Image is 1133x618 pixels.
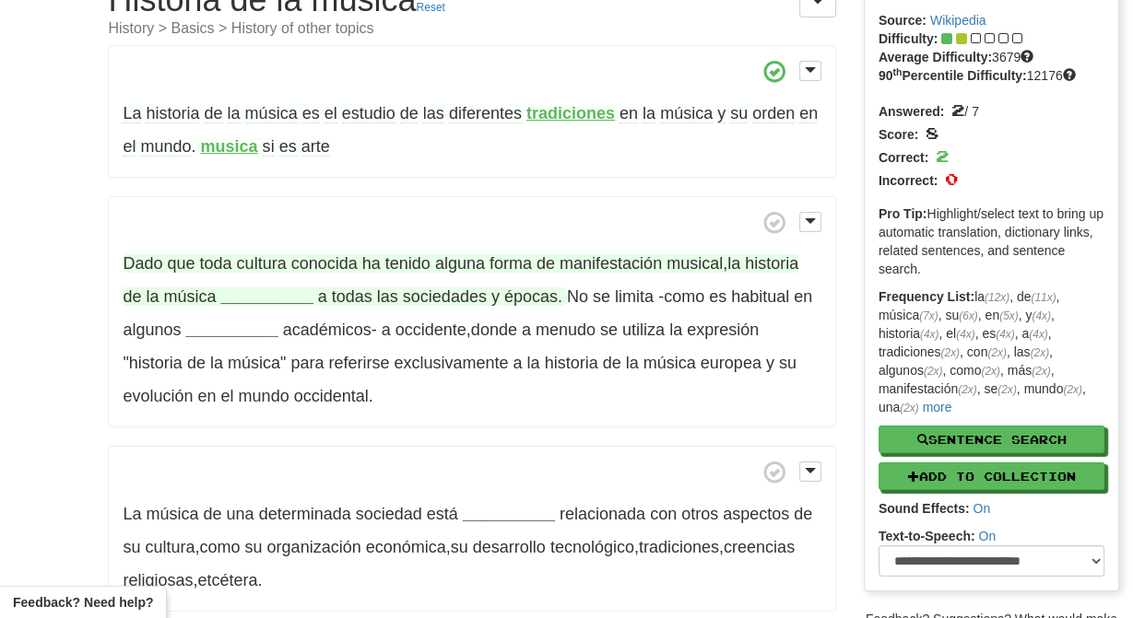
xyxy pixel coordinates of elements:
span: de [187,354,206,372]
span: , . [123,321,796,405]
span: conocida [291,254,358,273]
span: de [537,254,555,273]
span: . [318,287,562,306]
span: como [199,538,240,556]
span: se [600,321,618,339]
a: On [978,529,996,543]
small: History > Basics > History of other topics [108,21,835,36]
span: musical [667,254,723,273]
span: cultura [145,538,195,556]
span: las [423,104,444,123]
span: música [643,354,696,372]
span: Open feedback widget [13,593,153,612]
span: todas [332,287,372,306]
span: es [302,104,320,123]
sup: th [892,66,902,77]
em: (2x) [1032,365,1050,378]
a: Wikipedia [930,13,986,28]
span: música [146,505,198,523]
span: música [245,104,298,123]
span: donde [471,321,517,339]
em: (2x) [1063,383,1081,396]
span: su [730,104,748,123]
span: en [794,287,812,306]
a: On [973,501,990,516]
span: Dado [123,254,162,273]
strong: 90 Percentile Difficulty: [879,68,1027,83]
em: (4x) [1029,328,1047,341]
span: menudo [536,321,596,339]
span: su [779,354,797,372]
span: relacionada [560,505,645,523]
span: música" [228,354,286,372]
em: (2x) [997,383,1016,396]
span: determinada [259,505,351,523]
span: La [123,505,141,523]
strong: Sound Effects: [879,501,970,516]
span: música [660,104,713,123]
span: es [709,287,726,306]
span: la [210,354,223,372]
strong: Average Difficulty: [879,50,992,64]
div: 3679 [879,48,1104,66]
span: y [491,287,500,306]
em: (2x) [958,383,976,396]
span: diferentes [449,104,522,123]
span: desarrollo [473,538,546,556]
span: etcétera [197,571,257,589]
strong: musica [201,137,258,156]
span: de [603,354,621,372]
strong: Incorrect: [879,173,938,188]
span: para [290,354,324,372]
span: europea [701,354,761,372]
span: referirse [328,354,389,372]
strong: __________ [463,505,555,523]
strong: Frequency List: [879,289,974,304]
em: (4x) [956,328,974,341]
span: expresión [687,321,759,339]
span: de [794,505,812,523]
span: sociedades [403,287,487,306]
strong: Answered: [879,104,945,119]
span: las [377,287,398,306]
span: exclusivamente [394,354,508,372]
span: aspectos [723,505,789,523]
span: historia [745,254,798,273]
span: algunos [123,321,181,339]
span: en [799,104,818,123]
span: tecnológico [550,538,634,556]
em: (4x) [996,328,1014,341]
em: (11x) [1031,291,1056,304]
p: la , de , música , su , en , y , historia , el , es , a , tradiciones , con , las , algunos , com... [879,287,1104,416]
span: estudio [342,104,395,123]
em: (2x) [981,365,999,378]
span: tenido [385,254,431,273]
span: cultura [237,254,287,273]
em: (2x) [940,346,959,359]
span: organización [267,538,361,556]
span: que [167,254,195,273]
button: Add to Collection [879,462,1104,490]
span: "historia [123,354,182,372]
span: limita [615,287,654,306]
span: su [245,538,263,556]
span: su [123,538,140,556]
span: y [766,354,774,372]
span: ha [362,254,381,273]
span: a [318,287,327,306]
em: (7x) [919,309,938,322]
strong: Text-to-Speech: [879,529,975,543]
span: la [626,354,639,372]
span: de [205,104,223,123]
span: la [727,254,740,273]
strong: tradiciones [526,104,615,122]
span: tradiciones [639,538,719,556]
span: es [279,137,297,157]
em: (4x) [920,328,938,341]
em: (2x) [900,402,918,414]
span: historia [146,104,199,123]
span: mundo [239,387,289,405]
span: una [227,505,254,523]
span: económica [366,538,446,556]
span: de [400,104,419,123]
